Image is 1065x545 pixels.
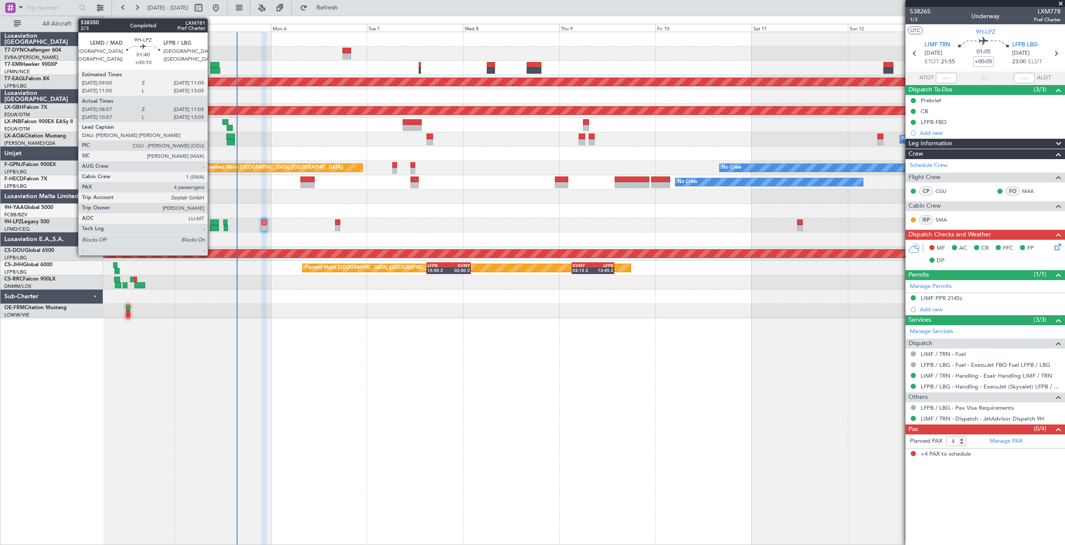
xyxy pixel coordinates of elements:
[305,261,441,274] div: Planned Maint [GEOGRAPHIC_DATA] ([GEOGRAPHIC_DATA])
[752,24,848,32] div: Sat 11
[921,108,928,115] div: CB
[909,424,918,434] span: Pax
[925,58,939,66] span: ETOT
[4,105,23,110] span: LX-GBH
[4,205,24,210] span: 9H-YAA
[593,268,613,273] div: 13:45 Z
[921,372,1052,379] a: LIMF / TRN - Handling - Esair Handling LIMF / TRN
[4,76,26,82] span: T7-EAGL
[1034,424,1046,433] span: (0/4)
[4,277,55,282] a: CS-RRCFalcon 900LX
[941,58,955,66] span: 21:55
[4,162,56,167] a: F-GPNJFalcon 900EX
[910,7,931,16] span: 538265
[175,24,271,32] div: Sun 5
[4,76,49,82] a: T7-EAGLFalcon 8X
[1022,187,1042,195] a: MAX
[1034,85,1046,94] span: (3/3)
[367,24,463,32] div: Tue 7
[26,1,76,14] input: Trip Number
[937,244,945,253] span: MF
[977,48,990,56] span: 01:05
[157,183,177,188] div: 19:35 Z
[4,219,49,225] a: 9H-LPZLegacy 500
[4,183,27,189] a: LFPB/LBG
[427,263,449,268] div: LFPB
[1034,270,1046,279] span: (1/1)
[4,62,21,67] span: T7-EMI
[655,24,752,32] div: Fri 10
[909,201,941,211] span: Cabin Crew
[4,48,24,53] span: T7-DYN
[910,282,952,291] a: Manage Permits
[1012,58,1026,66] span: 23:00
[1037,74,1051,82] span: ALDT
[4,126,30,132] a: EDLW/DTM
[4,269,27,275] a: LFPB/LBG
[909,149,923,159] span: Crew
[909,173,941,183] span: Flight Crew
[573,263,593,268] div: KVNY
[908,26,923,34] button: UTC
[920,306,1061,313] div: Add new
[909,392,928,402] span: Others
[921,450,971,459] span: +4 PAX to schedule
[271,24,367,32] div: Mon 6
[4,48,61,53] a: T7-DYNChallenger 604
[925,49,942,58] span: [DATE]
[4,134,24,139] span: LX-AOA
[78,24,175,32] div: Sat 4
[909,85,952,95] span: Dispatch To-Dos
[937,257,944,265] span: DP
[1012,41,1038,49] span: LFPB LBG
[677,176,697,189] div: No Crew
[4,277,23,282] span: CS-RRC
[921,404,1014,411] a: LFPB / LBG - Pax Visa Requirements
[921,361,1050,369] a: LFPB / LBG - Fuel - ExecuJet FBO Fuel LFPB / LBG
[4,105,47,110] a: LX-GBHFalcon 7X
[919,215,933,225] div: ISP
[4,119,21,124] span: LX-INB
[921,294,962,302] div: LIMF PPR 2145z
[4,119,73,124] a: LX-INBFalcon 900EX EASy II
[10,17,94,31] button: All Aircraft
[909,315,931,325] span: Services
[23,21,91,27] span: All Aircraft
[4,169,27,175] a: LFPB/LBG
[909,230,991,240] span: Dispatch Checks and Weather
[935,216,955,224] a: SMA
[427,268,449,273] div: 15:00 Z
[959,244,967,253] span: AC
[105,17,120,25] div: [DATE]
[910,16,931,23] span: 1/3
[919,186,933,196] div: CP
[4,305,67,310] a: OE-FRMCitation Mustang
[4,262,23,268] span: CS-JHH
[920,129,1061,137] div: Add new
[177,183,196,188] div: 05:43 Z
[1003,244,1013,253] span: FFC
[4,176,47,182] a: F-HECDFalcon 7X
[1012,49,1030,58] span: [DATE]
[1027,244,1034,253] span: FP
[1006,186,1020,196] div: FO
[921,97,941,104] div: Prebrief
[1034,16,1061,23] span: Pref Charter
[909,139,952,149] span: Leg Information
[910,437,942,446] label: Planned PAX
[4,226,29,232] a: LFMD/CEQ
[4,205,53,210] a: 9H-YAAGlobal 5000
[4,262,52,268] a: CS-JHHGlobal 6000
[909,339,932,349] span: Dispatch
[4,111,30,118] a: EDLW/DTM
[921,415,1044,422] a: LIMF / TRN - Dispatch - JetAdvisor Dispatch 9H
[559,24,655,32] div: Thu 9
[1028,58,1042,66] span: ELDT
[4,255,27,261] a: LFPB/LBG
[936,73,957,83] input: --:--
[925,41,950,49] span: LIMF TRN
[4,248,54,253] a: CS-DOUGlobal 6500
[449,263,470,268] div: KVNY
[449,268,470,273] div: 02:00 Z
[4,83,27,89] a: LFPB/LBG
